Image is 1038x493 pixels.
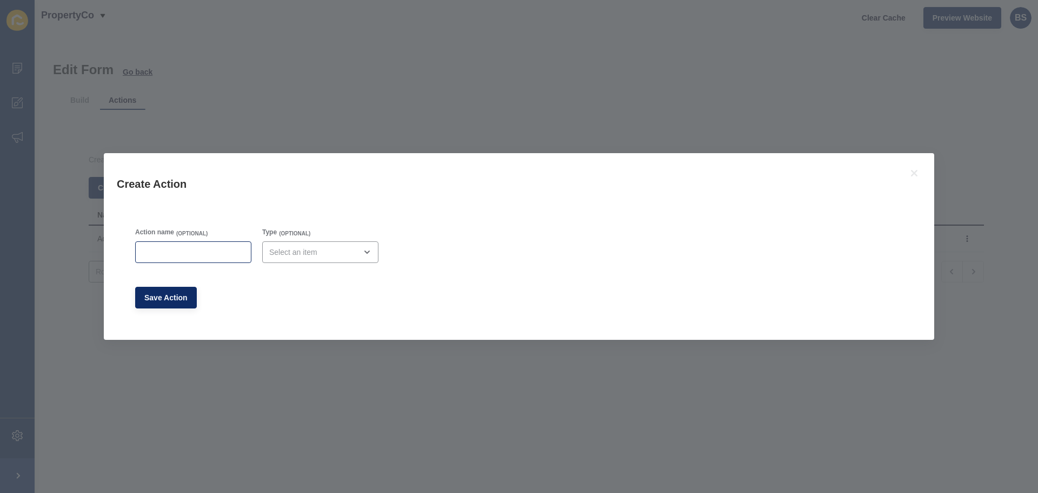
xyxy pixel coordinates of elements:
[279,230,310,238] span: (OPTIONAL)
[262,228,277,236] label: Type
[176,230,208,238] span: (OPTIONAL)
[144,292,188,303] span: Save Action
[135,228,174,236] label: Action name
[135,287,197,308] button: Save Action
[117,177,894,191] h1: Create Action
[262,241,378,263] div: open menu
